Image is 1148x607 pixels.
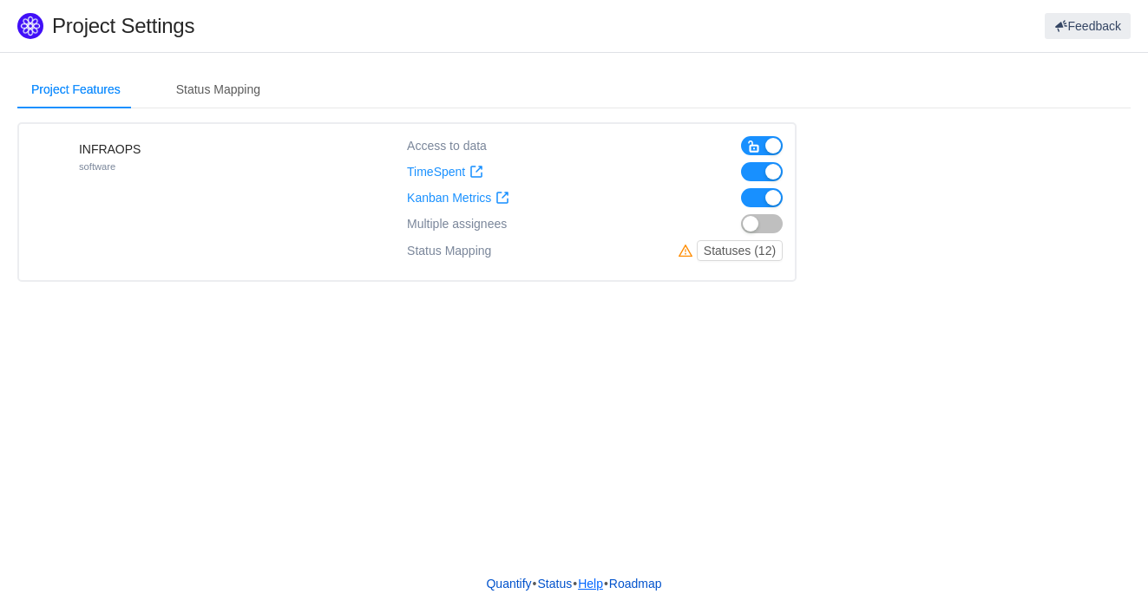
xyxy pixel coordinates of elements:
a: Status [537,571,574,597]
a: TimeSpent [407,165,483,179]
a: Quantify [485,571,532,597]
img: Quantify [17,13,43,39]
button: Feedback [1045,13,1131,39]
a: Help [577,571,604,597]
button: Statuses (12) [697,240,783,261]
h4: INFRAOPS [79,140,141,158]
span: • [573,577,577,591]
small: software [79,161,115,172]
a: Roadmap [608,571,663,597]
span: Multiple assignees [407,217,507,232]
div: Status Mapping [407,240,491,261]
i: icon: warning [679,244,697,258]
span: TimeSpent [407,165,465,179]
span: • [533,577,537,591]
div: Status Mapping [162,70,274,109]
a: Kanban Metrics [407,191,509,206]
span: • [604,577,608,591]
span: Kanban Metrics [407,191,491,206]
img: 14657 [31,140,66,175]
h1: Project Settings [52,13,688,39]
div: Project Features [17,70,134,109]
div: Access to data [407,136,487,155]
